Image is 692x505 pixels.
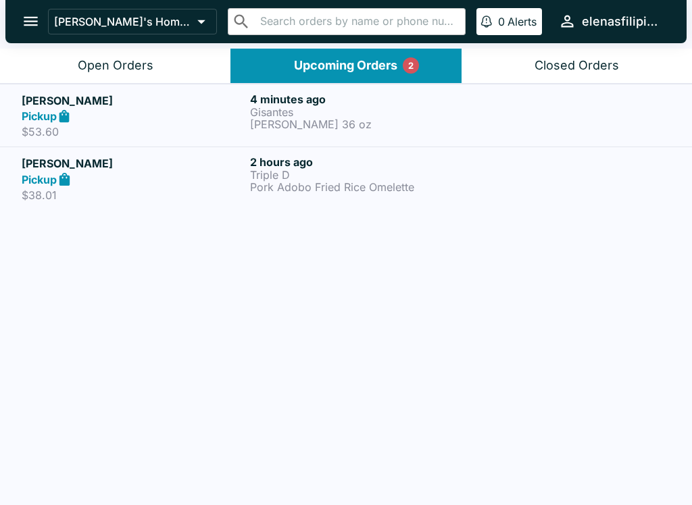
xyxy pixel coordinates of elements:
p: [PERSON_NAME]'s Home of the Finest Filipino Foods [54,15,192,28]
input: Search orders by name or phone number [256,12,460,31]
button: [PERSON_NAME]'s Home of the Finest Filipino Foods [48,9,217,34]
p: Triple D [250,169,473,181]
p: $53.60 [22,125,245,138]
div: Closed Orders [535,58,619,74]
p: 2 [408,59,414,72]
h6: 2 hours ago [250,155,473,169]
p: $38.01 [22,188,245,202]
h5: [PERSON_NAME] [22,92,245,109]
p: Alerts [508,15,537,28]
div: Upcoming Orders [294,58,397,74]
strong: Pickup [22,109,57,123]
h6: 4 minutes ago [250,92,473,106]
p: 0 [498,15,505,28]
p: [PERSON_NAME] 36 oz [250,118,473,130]
p: Gisantes [250,106,473,118]
button: elenasfilipinofoods [553,7,670,36]
p: Pork Adobo Fried Rice Omelette [250,181,473,193]
strong: Pickup [22,173,57,186]
div: Open Orders [78,58,153,74]
div: elenasfilipinofoods [582,14,665,30]
button: open drawer [14,4,48,38]
h5: [PERSON_NAME] [22,155,245,171]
